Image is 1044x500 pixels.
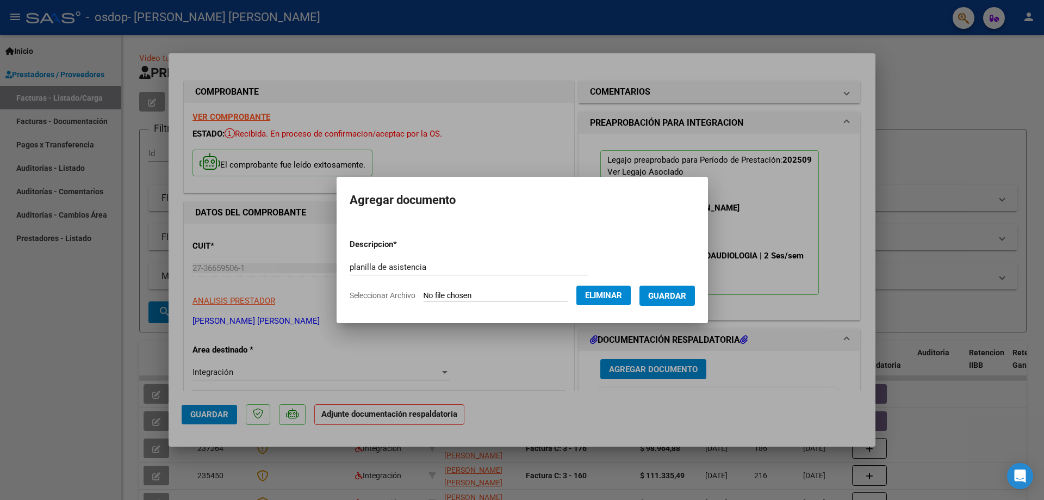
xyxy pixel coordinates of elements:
span: Seleccionar Archivo [350,291,415,300]
p: Descripcion [350,238,453,251]
button: Eliminar [576,286,631,305]
button: Guardar [639,286,695,306]
span: Guardar [648,291,686,301]
span: Eliminar [585,291,622,300]
div: Open Intercom Messenger [1007,463,1033,489]
h2: Agregar documento [350,190,695,211]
